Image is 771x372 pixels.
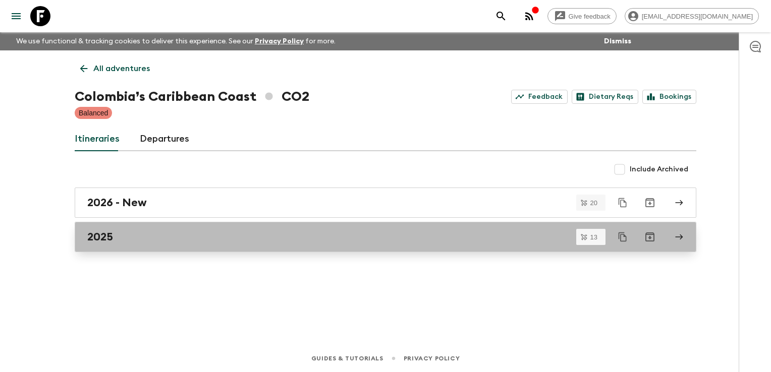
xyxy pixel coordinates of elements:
span: Include Archived [630,164,688,174]
div: [EMAIL_ADDRESS][DOMAIN_NAME] [625,8,759,24]
a: Departures [140,127,189,151]
p: All adventures [93,63,150,75]
button: Archive [640,193,660,213]
h2: 2025 [87,230,113,243]
a: Give feedback [547,8,617,24]
a: 2025 [75,222,696,252]
p: We use functional & tracking cookies to deliver this experience. See our for more. [12,32,340,50]
a: Guides & Tutorials [311,353,383,364]
h2: 2026 - New [87,196,147,209]
button: Dismiss [601,34,634,48]
span: 20 [584,200,603,206]
a: Privacy Policy [255,38,304,45]
button: Duplicate [614,228,632,246]
button: Archive [640,227,660,247]
a: Feedback [511,90,568,104]
a: Itineraries [75,127,120,151]
span: [EMAIL_ADDRESS][DOMAIN_NAME] [636,13,758,20]
button: menu [6,6,26,26]
button: Duplicate [614,194,632,212]
a: Privacy Policy [404,353,460,364]
h1: Colombia’s Caribbean Coast CO2 [75,87,309,107]
span: 13 [584,234,603,240]
a: Dietary Reqs [572,90,638,104]
span: Give feedback [563,13,616,20]
button: search adventures [491,6,511,26]
a: Bookings [642,90,696,104]
a: 2026 - New [75,188,696,218]
a: All adventures [75,58,155,79]
p: Balanced [79,108,108,118]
